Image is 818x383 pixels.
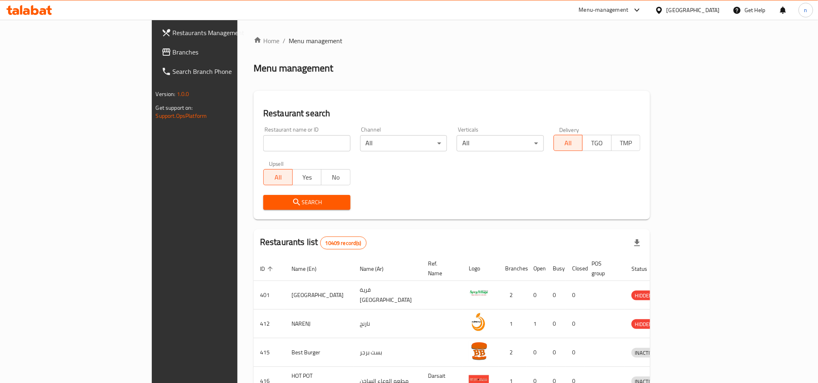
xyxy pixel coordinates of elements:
[499,281,527,310] td: 2
[457,135,544,151] div: All
[631,320,656,329] span: HIDDEN
[155,62,288,81] a: Search Branch Phone
[263,169,293,185] button: All
[527,281,546,310] td: 0
[360,264,394,274] span: Name (Ar)
[353,310,422,338] td: نارنج
[155,23,288,42] a: Restaurants Management
[557,137,580,149] span: All
[353,338,422,367] td: بست برجر
[499,256,527,281] th: Branches
[631,264,658,274] span: Status
[289,36,342,46] span: Menu management
[469,341,489,361] img: Best Burger
[269,161,284,167] label: Upsell
[591,259,615,278] span: POS group
[325,172,347,183] span: No
[566,256,585,281] th: Closed
[582,135,612,151] button: TGO
[292,169,322,185] button: Yes
[546,281,566,310] td: 0
[579,5,629,15] div: Menu-management
[462,256,499,281] th: Logo
[263,107,640,119] h2: Restaurant search
[428,259,453,278] span: Ref. Name
[615,137,638,149] span: TMP
[566,310,585,338] td: 0
[360,135,447,151] div: All
[173,67,282,76] span: Search Branch Phone
[285,338,353,367] td: Best Burger
[321,169,350,185] button: No
[270,197,344,207] span: Search
[566,281,585,310] td: 0
[611,135,641,151] button: TMP
[267,172,289,183] span: All
[554,135,583,151] button: All
[173,28,282,38] span: Restaurants Management
[546,310,566,338] td: 0
[631,291,656,300] span: HIDDEN
[156,103,193,113] span: Get support on:
[804,6,808,15] span: n
[263,135,350,151] input: Search for restaurant name or ID..
[631,348,659,358] div: INACTIVE
[254,62,333,75] h2: Menu management
[586,137,608,149] span: TGO
[353,281,422,310] td: قرية [GEOGRAPHIC_DATA]
[559,127,579,132] label: Delivery
[320,236,367,249] div: Total records count
[546,338,566,367] td: 0
[667,6,720,15] div: [GEOGRAPHIC_DATA]
[260,264,275,274] span: ID
[292,264,327,274] span: Name (En)
[631,348,659,358] span: INACTIVE
[527,338,546,367] td: 0
[285,310,353,338] td: NARENJ
[321,239,366,247] span: 10409 record(s)
[527,256,546,281] th: Open
[156,89,176,99] span: Version:
[627,233,647,253] div: Export file
[469,312,489,332] img: NARENJ
[177,89,189,99] span: 1.0.0
[155,42,288,62] a: Branches
[263,195,350,210] button: Search
[566,338,585,367] td: 0
[527,310,546,338] td: 1
[285,281,353,310] td: [GEOGRAPHIC_DATA]
[173,47,282,57] span: Branches
[156,111,207,121] a: Support.OpsPlatform
[469,283,489,303] img: Spicy Village
[254,36,650,46] nav: breadcrumb
[546,256,566,281] th: Busy
[260,236,367,249] h2: Restaurants list
[499,310,527,338] td: 1
[499,338,527,367] td: 2
[296,172,319,183] span: Yes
